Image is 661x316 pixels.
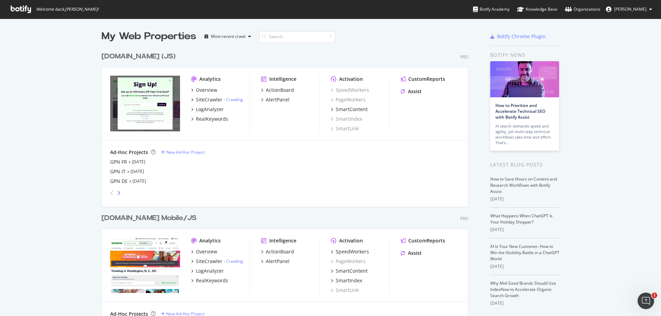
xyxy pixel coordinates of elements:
[614,6,647,12] span: Venkata Narendra Pulipati
[652,293,657,298] span: 1
[565,6,600,13] div: Organizations
[107,187,116,198] div: angle-left
[331,116,362,122] a: SmartIndex
[490,176,557,194] a: How to Save Hours on Content and Research Workflows with Botify Assist
[331,87,369,94] div: SpeedWorkers
[408,76,445,83] div: CustomReports
[110,237,180,293] img: groupon.com
[460,216,468,221] div: Pro
[331,248,369,255] a: SpeedWorkers
[266,248,294,255] div: ActionBoard
[102,213,199,223] a: [DOMAIN_NAME] Mobile/JS
[269,237,296,244] div: Intelligence
[331,125,359,132] a: SmartLink
[401,250,422,257] a: Assist
[497,33,546,40] div: Botify Chrome Plugin
[191,268,224,274] a: LogAnalyzer
[600,4,658,15] button: [PERSON_NAME]
[102,30,196,43] div: My Web Properties
[266,87,294,94] div: ActionBoard
[196,96,222,103] div: SiteCrawler
[196,248,217,255] div: Overview
[490,161,559,168] div: Latest Blog Posts
[490,213,553,225] a: What Happens When ChatGPT Is Your Holiday Shopper?
[196,87,217,94] div: Overview
[490,300,559,306] div: [DATE]
[196,116,228,122] div: RealKeywords
[191,248,217,255] a: Overview
[191,116,228,122] a: RealKeywords
[331,258,366,265] a: PageWorkers
[336,106,368,113] div: SmartContent
[191,258,243,265] a: SiteCrawler- Crawling
[261,258,290,265] a: AlertPanel
[110,76,180,131] img: groupon.co.uk
[473,6,510,13] div: Botify Academy
[401,237,445,244] a: CustomReports
[336,268,368,274] div: SmartContent
[102,52,176,62] div: [DOMAIN_NAME] (JS)
[339,76,363,83] div: Activation
[259,31,335,43] input: Search
[517,6,557,13] div: Knowledge Base
[226,258,243,264] a: Crawling
[102,213,197,223] div: [DOMAIN_NAME] Mobile/JS
[191,106,224,113] a: LogAnalyzer
[191,96,243,103] a: SiteCrawler- Crawling
[266,258,290,265] div: AlertPanel
[331,106,368,113] a: SmartContent
[408,88,422,95] div: Assist
[331,96,366,103] a: PageWorkers
[196,106,224,113] div: LogAnalyzer
[490,280,556,298] a: Why Mid-Sized Brands Should Use IndexNow to Accelerate Organic Search Growth
[261,248,294,255] a: ActionBoard
[191,87,217,94] a: Overview
[408,237,445,244] div: CustomReports
[495,102,545,120] a: How to Prioritize and Accelerate Technical SEO with Botify Assist
[224,97,243,102] div: -
[202,31,254,42] button: Most recent crawl
[110,178,128,185] a: GPN DE
[261,96,290,103] a: AlertPanel
[266,96,290,103] div: AlertPanel
[495,123,554,145] div: AI search demands speed and agility, yet multi-step technical workflows take time and effort. Tha...
[110,149,148,156] div: Ad-Hoc Projects
[490,243,559,262] a: AI Is Your New Customer: How to Win the Visibility Battle in a ChatGPT World
[166,149,204,155] div: New Ad-Hoc Project
[269,76,296,83] div: Intelligence
[339,237,363,244] div: Activation
[191,277,228,284] a: RealKeywords
[211,34,245,39] div: Most recent crawl
[460,54,468,60] div: Pro
[401,76,445,83] a: CustomReports
[199,237,221,244] div: Analytics
[331,287,359,294] a: SmartLink
[490,51,559,59] div: Botify news
[331,268,368,274] a: SmartContent
[408,250,422,257] div: Assist
[36,7,98,12] span: Welcome back, [PERSON_NAME] !
[638,293,654,309] iframe: Intercom live chat
[336,248,369,255] div: SpeedWorkers
[196,258,222,265] div: SiteCrawler
[161,149,204,155] a: New Ad-Hoc Project
[102,52,178,62] a: [DOMAIN_NAME] (JS)
[490,33,546,40] a: Botify Chrome Plugin
[116,189,121,196] div: angle-right
[133,178,146,184] a: [DATE]
[130,168,144,174] a: [DATE]
[490,227,559,233] div: [DATE]
[226,97,243,102] a: Crawling
[110,168,126,175] a: GPN IT
[490,263,559,270] div: [DATE]
[132,159,145,165] a: [DATE]
[196,268,224,274] div: LogAnalyzer
[110,159,127,165] a: GPN FR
